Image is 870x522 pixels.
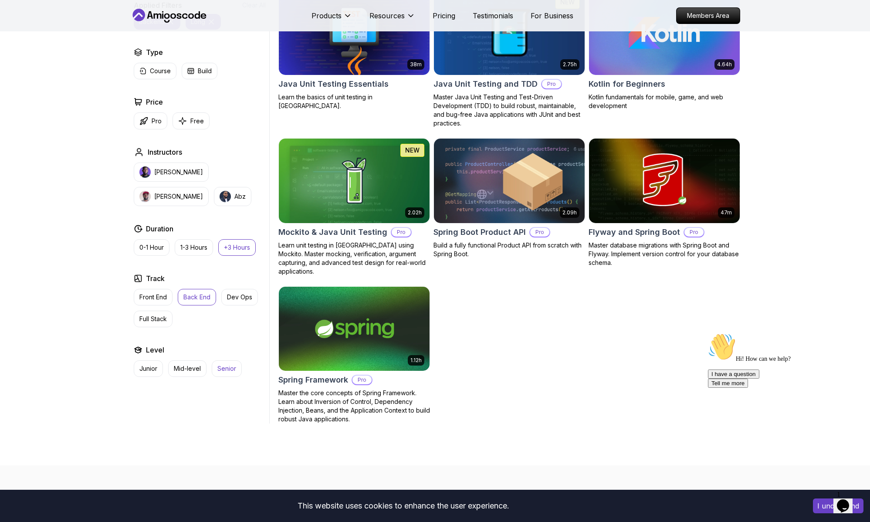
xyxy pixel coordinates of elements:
[212,360,242,377] button: Senior
[139,191,151,202] img: instructor img
[150,67,171,75] p: Course
[589,139,740,223] img: Flyway and Spring Boot card
[152,117,162,125] p: Pro
[433,78,538,90] h2: Java Unit Testing and TDD
[146,273,165,284] h2: Track
[704,329,861,483] iframe: chat widget
[684,228,704,237] p: Pro
[139,166,151,178] img: instructor img
[234,192,246,201] p: Abz
[221,289,258,305] button: Dev Ops
[589,78,665,90] h2: Kotlin for Beginners
[134,163,209,182] button: instructor img[PERSON_NAME]
[134,289,173,305] button: Front End
[178,289,216,305] button: Back End
[531,10,573,21] a: For Business
[434,139,585,223] img: Spring Boot Product API card
[589,138,740,267] a: Flyway and Spring Boot card47mFlyway and Spring BootProMaster database migrations with Spring Boo...
[3,49,44,58] button: Tell me more
[563,61,577,68] p: 2.75h
[369,10,415,28] button: Resources
[7,496,800,515] div: This website uses cookies to enhance the user experience.
[180,243,207,252] p: 1-3 Hours
[146,47,163,58] h2: Type
[146,345,164,355] h2: Level
[408,209,422,216] p: 2.02h
[833,487,861,513] iframe: chat widget
[813,498,863,513] button: Accept cookies
[278,389,430,424] p: Master the core concepts of Spring Framework. Learn about Inversion of Control, Dependency Inject...
[278,226,387,238] h2: Mockito & Java Unit Testing
[278,241,430,276] p: Learn unit testing in [GEOGRAPHIC_DATA] using Mockito. Master mocking, verification, argument cap...
[146,97,163,107] h2: Price
[433,138,585,258] a: Spring Boot Product API card2.09hSpring Boot Product APIProBuild a fully functional Product API f...
[473,10,513,21] a: Testimonials
[542,80,561,88] p: Pro
[589,241,740,267] p: Master database migrations with Spring Boot and Flyway. Implement version control for your databa...
[589,93,740,110] p: Kotlin fundamentals for mobile, game, and web development
[173,112,210,129] button: Free
[392,228,411,237] p: Pro
[139,243,164,252] p: 0-1 Hour
[311,10,352,28] button: Products
[278,286,430,424] a: Spring Framework card1.12hSpring FrameworkProMaster the core concepts of Spring Framework. Learn ...
[154,168,203,176] p: [PERSON_NAME]
[198,67,212,75] p: Build
[139,315,167,323] p: Full Stack
[134,187,209,206] button: instructor img[PERSON_NAME]
[530,228,549,237] p: Pro
[154,192,203,201] p: [PERSON_NAME]
[311,10,342,21] p: Products
[218,239,256,256] button: +3 Hours
[278,93,430,110] p: Learn the basics of unit testing in [GEOGRAPHIC_DATA].
[168,360,206,377] button: Mid-level
[676,7,740,24] a: Members Area
[3,3,31,31] img: :wave:
[589,226,680,238] h2: Flyway and Spring Boot
[224,243,250,252] p: +3 Hours
[214,187,251,206] button: instructor imgAbz
[278,138,430,276] a: Mockito & Java Unit Testing card2.02hNEWMockito & Java Unit TestingProLearn unit testing in [GEOG...
[278,374,348,386] h2: Spring Framework
[721,209,732,216] p: 47m
[677,8,740,24] p: Members Area
[433,241,585,258] p: Build a fully functional Product API from scratch with Spring Boot.
[3,3,160,58] div: 👋Hi! How can we help?I have a questionTell me more
[562,209,577,216] p: 2.09h
[134,112,167,129] button: Pro
[227,293,252,302] p: Dev Ops
[134,360,163,377] button: Junior
[279,287,430,371] img: Spring Framework card
[220,191,231,202] img: instructor img
[182,63,217,79] button: Build
[278,78,389,90] h2: Java Unit Testing Essentials
[410,61,422,68] p: 38m
[717,61,732,68] p: 4.64h
[175,239,213,256] button: 1-3 Hours
[433,93,585,128] p: Master Java Unit Testing and Test-Driven Development (TDD) to build robust, maintainable, and bug...
[433,10,455,21] a: Pricing
[217,364,236,373] p: Senior
[405,146,420,155] p: NEW
[134,239,169,256] button: 0-1 Hour
[146,224,173,234] h2: Duration
[174,364,201,373] p: Mid-level
[3,40,55,49] button: I have a question
[410,357,422,364] p: 1.12h
[134,311,173,327] button: Full Stack
[433,226,526,238] h2: Spring Boot Product API
[279,139,430,223] img: Mockito & Java Unit Testing card
[139,364,157,373] p: Junior
[369,10,405,21] p: Resources
[352,376,372,384] p: Pro
[3,26,86,33] span: Hi! How can we help?
[148,147,182,157] h2: Instructors
[183,293,210,302] p: Back End
[139,293,167,302] p: Front End
[134,63,176,79] button: Course
[190,117,204,125] p: Free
